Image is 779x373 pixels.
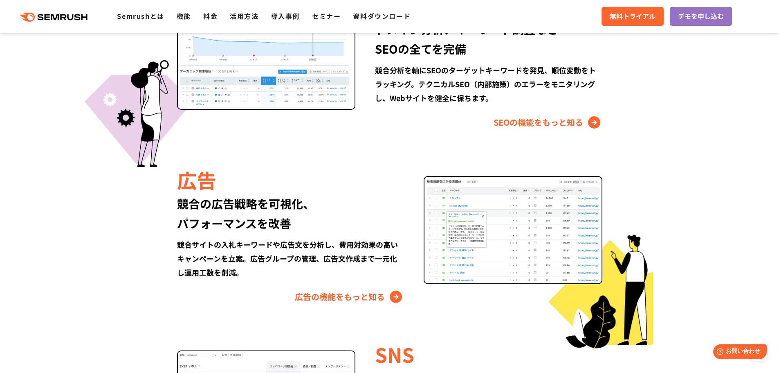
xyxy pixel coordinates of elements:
[271,11,300,21] a: 導入事例
[610,11,656,22] span: 無料トライアル
[353,11,411,21] a: 資料ダウンロード
[375,63,602,105] div: 競合分析を軸にSEOのターゲットキーワードを発見、順位変動をトラッキング。テクニカルSEO（内部施策）のエラーをモニタリングし、Webサイトを健全に保ちます。
[602,7,664,26] a: 無料トライアル
[203,11,218,21] a: 料金
[177,166,404,194] div: 広告
[230,11,258,21] a: 活用方法
[177,194,404,233] div: 競合の広告戦略を可視化、 パフォーマンスを改善
[312,11,341,21] a: セミナー
[375,19,602,59] div: ドメイン分析、キーワード調査など SEOの全てを完備
[295,290,404,303] a: 広告の機能をもっと知る
[117,11,164,21] a: Semrushとは
[177,11,191,21] a: 機能
[177,237,404,279] div: 競合サイトの入札キーワードや広告文を分析し、費用対効果の高いキャンペーンを立案。広告グループの管理、広告文作成まで一元化し運用工数を削減。
[706,341,770,364] iframe: Help widget launcher
[678,11,724,22] span: デモを申し込む
[670,7,732,26] a: デモを申し込む
[494,116,602,129] a: SEOの機能をもっと知る
[375,340,602,368] div: SNS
